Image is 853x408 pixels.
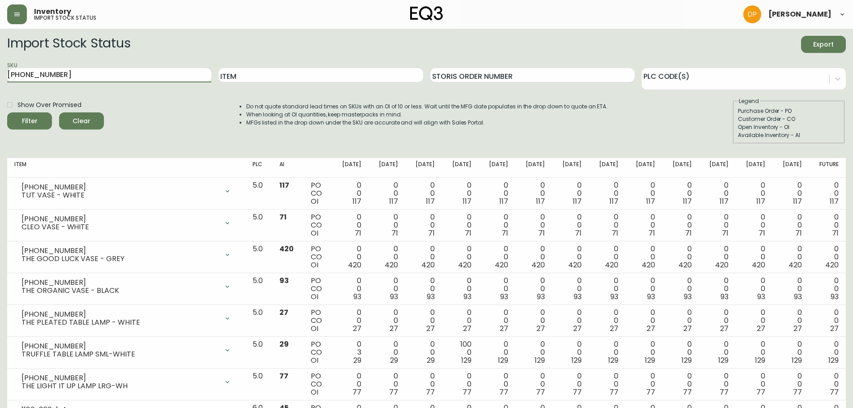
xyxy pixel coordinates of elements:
span: 117 [683,196,692,206]
td: 5.0 [245,273,272,305]
span: 27 [500,323,508,334]
div: 0 0 [669,372,692,396]
span: 129 [461,355,472,365]
div: [PHONE_NUMBER]TRUFFLE TABLE LAMP SML-WHITE [14,340,238,360]
div: 0 0 [486,372,508,396]
span: 27 [536,323,545,334]
span: OI [311,387,318,397]
div: 0 0 [706,277,729,301]
div: TRUFFLE TABLE LAMP SML-WHITE [21,350,219,358]
div: 0 0 [339,277,361,301]
div: 0 0 [596,181,618,206]
div: 0 0 [780,340,802,365]
span: 71 [832,228,839,238]
span: 27 [683,323,692,334]
span: 420 [279,244,294,254]
div: PO CO [311,372,324,396]
div: 0 0 [412,340,435,365]
span: 117 [279,180,289,190]
div: [PHONE_NUMBER] [21,310,219,318]
div: PO CO [311,340,324,365]
div: 0 0 [376,372,398,396]
span: 420 [825,260,839,270]
div: Open Inventory - OI [738,123,840,131]
div: 0 0 [339,245,361,269]
div: PO CO [311,309,324,333]
div: 0 0 [780,277,802,301]
div: TUT VASE - WHITE [21,191,219,199]
span: 77 [830,387,839,397]
th: [DATE] [479,158,515,178]
div: 0 0 [559,245,582,269]
span: 93 [610,292,618,302]
div: 0 0 [486,340,508,365]
span: 420 [678,260,692,270]
div: [PHONE_NUMBER]THE LIGHT IT UP LAMP LRG-WH [14,372,238,392]
div: 0 0 [706,340,729,365]
div: PO CO [311,277,324,301]
span: 93 [537,292,545,302]
div: Customer Order - CO [738,115,840,123]
span: 77 [573,387,582,397]
span: 27 [463,323,472,334]
span: 77 [646,387,655,397]
span: OI [311,355,318,365]
div: 0 0 [816,181,839,206]
th: [DATE] [405,158,442,178]
td: 5.0 [245,369,272,400]
div: 0 0 [559,340,582,365]
div: 0 0 [816,245,839,269]
div: 0 0 [816,309,839,333]
th: [DATE] [626,158,662,178]
img: b0154ba12ae69382d64d2f3159806b19 [743,5,761,23]
div: Available Inventory - AI [738,131,840,139]
li: MFGs listed in the drop down under the SKU are accurate and will align with Sales Portal. [246,119,608,127]
span: Inventory [34,8,71,15]
span: 420 [421,260,435,270]
span: 117 [573,196,582,206]
div: 0 0 [412,245,435,269]
div: 0 0 [523,213,545,237]
th: PLC [245,158,272,178]
div: 0 0 [523,181,545,206]
span: 77 [426,387,435,397]
span: 27 [426,323,435,334]
span: 71 [722,228,729,238]
div: 0 0 [706,181,729,206]
span: 129 [828,355,839,365]
div: 0 0 [449,245,472,269]
span: 71 [648,228,655,238]
h5: import stock status [34,15,96,21]
span: 29 [279,339,289,349]
span: 71 [759,228,765,238]
span: 117 [793,196,802,206]
span: 27 [757,323,765,334]
div: [PHONE_NUMBER] [21,215,219,223]
th: AI [272,158,304,178]
span: 77 [389,387,398,397]
span: 77 [352,387,361,397]
legend: Legend [738,97,760,105]
span: 77 [499,387,508,397]
div: 0 0 [523,309,545,333]
span: 71 [502,228,508,238]
div: 0 0 [376,245,398,269]
div: 0 0 [559,372,582,396]
div: [PHONE_NUMBER] [21,279,219,287]
div: 0 0 [816,340,839,365]
td: 5.0 [245,210,272,241]
span: 93 [500,292,508,302]
th: Future [809,158,846,178]
div: 0 0 [376,213,398,237]
span: 77 [279,371,288,381]
span: 129 [755,355,765,365]
li: When looking at OI quantities, keep masterpacks in mind. [246,111,608,119]
button: Clear [59,112,104,129]
div: 0 0 [486,277,508,301]
th: [DATE] [552,158,589,178]
div: 0 0 [376,340,398,365]
div: 0 0 [486,309,508,333]
h2: Import Stock Status [7,36,130,53]
div: 0 0 [339,181,361,206]
span: 93 [427,292,435,302]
